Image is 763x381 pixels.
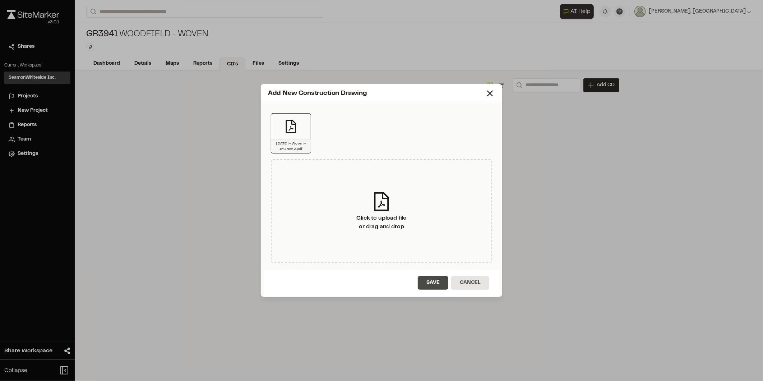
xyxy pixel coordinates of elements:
[418,276,448,290] button: Save
[271,159,492,263] div: Click to upload fileor drag and drop
[274,141,308,152] p: [DATE] - Woven - IFC Rev 2.pdf
[268,89,485,98] div: Add New Construction Drawing
[451,276,489,290] button: Cancel
[357,214,407,231] div: Click to upload file or drag and drop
